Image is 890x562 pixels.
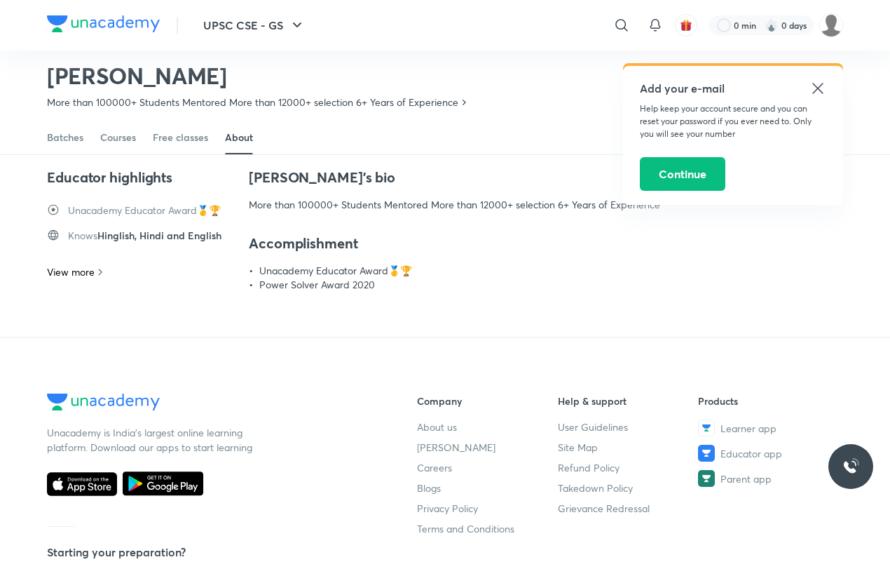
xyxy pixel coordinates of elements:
[417,460,558,475] a: Careers
[698,420,839,436] a: Learner app
[558,460,699,475] a: Refund Policy
[259,278,375,292] p: Power Solver Award 2020
[640,102,826,140] p: Help keep your account secure and you can reset your password if you ever need to. Only you will ...
[417,420,558,434] a: About us
[698,445,715,462] img: Educator app
[47,62,470,90] h2: [PERSON_NAME]
[153,121,208,154] a: Free classes
[195,11,314,39] button: UPSC CSE - GS
[47,15,160,32] img: Company Logo
[47,131,83,145] div: Batches
[558,440,699,455] a: Site Map
[153,131,208,145] div: Free classes
[698,420,715,436] img: Learner app
[47,168,232,187] h4: Educator highlights
[47,265,95,279] p: View more
[417,440,558,455] a: [PERSON_NAME]
[47,394,160,410] img: Company Logo
[558,420,699,434] a: User Guidelines
[225,131,253,145] div: About
[558,501,699,516] a: Grievance Redressal
[417,460,452,475] span: Careers
[680,19,692,32] img: avatar
[698,445,839,462] a: Educator app
[819,13,843,37] img: renuka
[47,121,83,154] a: Batches
[675,14,697,36] button: avatar
[417,501,558,516] a: Privacy Policy
[558,481,699,495] a: Takedown Policy
[558,394,699,408] h6: Help & support
[47,95,458,109] p: More than 100000+ Students Mentored More than 12000+ selection 6+ Years of Experience
[720,421,776,436] span: Learner app
[47,425,257,455] p: Unacademy is India’s largest online learning platform. Download our apps to start learning
[68,229,97,242] p: Knows
[640,80,826,97] h5: Add your e-mail
[417,521,558,536] a: Terms and Conditions
[417,481,558,495] a: Blogs
[698,470,839,487] a: Parent app
[47,394,372,414] a: Company Logo
[47,544,372,561] h5: Starting your preparation?
[842,458,859,475] img: ttu
[249,168,660,187] h4: [PERSON_NAME] 's bio
[259,264,412,278] p: Unacademy Educator Award🥇🏆
[417,394,558,408] h6: Company
[68,203,221,217] p: Unacademy Educator Award🥇🏆
[698,394,839,408] h6: Products
[698,470,715,487] img: Parent app
[765,18,779,32] img: streak
[640,157,725,191] button: Continue
[68,229,221,243] h6: Hinglish, Hindi and English
[225,121,253,154] a: About
[249,198,660,212] p: More than 100000+ Students Mentored More than 12000+ selection 6+ Years of Experience
[720,446,782,461] span: Educator app
[47,15,160,36] a: Company Logo
[720,471,772,486] span: Parent app
[100,131,136,145] div: Courses
[100,121,136,154] a: Courses
[249,234,660,253] h4: Accomplishment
